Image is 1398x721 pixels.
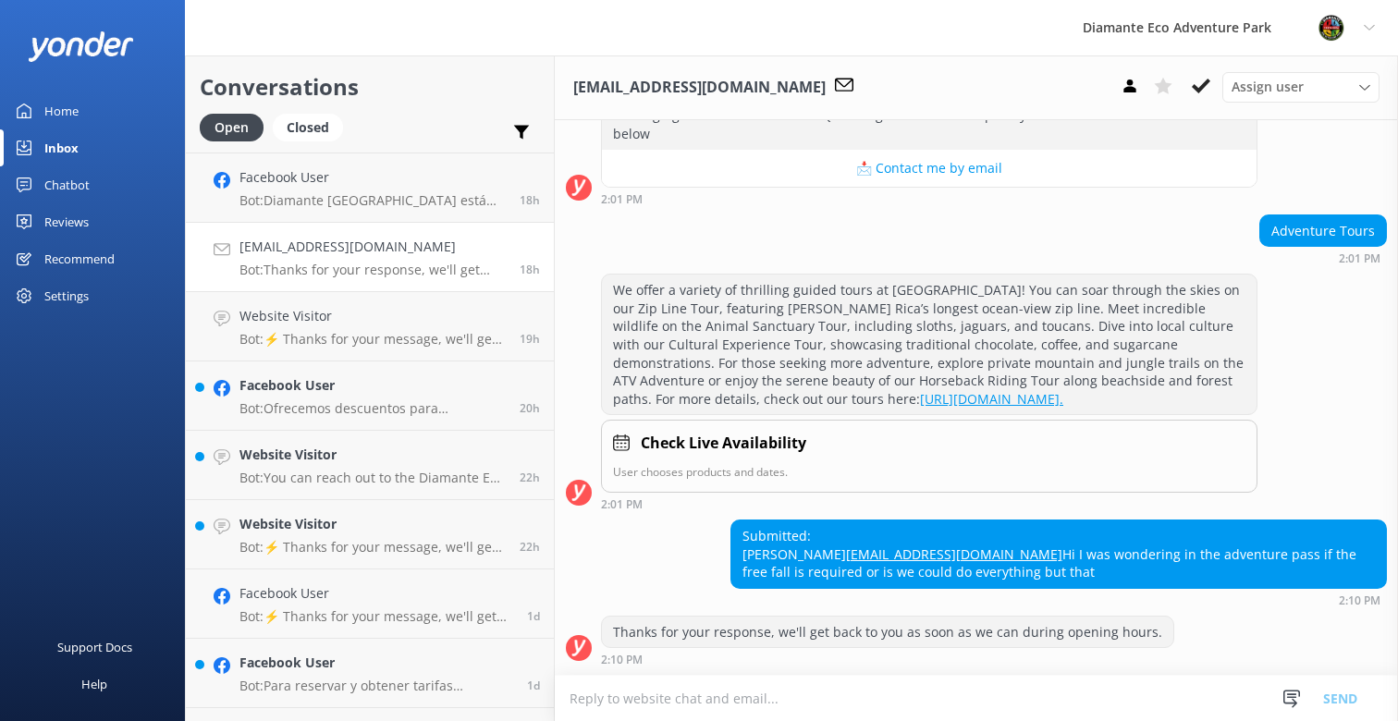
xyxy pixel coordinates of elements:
[239,331,506,348] p: Bot: ⚡ Thanks for your message, we'll get back to you as soon as we can. You're also welcome to k...
[186,431,554,500] a: Website VisitorBot:You can reach out to the Diamante Eco Adventure Park team by calling [PHONE_NU...
[1232,77,1304,97] span: Assign user
[730,593,1387,606] div: Sep 14 2025 02:10pm (UTC -06:00) America/Costa_Rica
[239,445,506,465] h4: Website Visitor
[601,194,643,205] strong: 2:01 PM
[239,539,506,556] p: Bot: ⚡ Thanks for your message, we'll get back to you as soon as we can. You're also welcome to k...
[200,116,273,137] a: Open
[273,116,352,137] a: Closed
[200,114,264,141] div: Open
[520,192,540,208] span: Sep 14 2025 02:39pm (UTC -06:00) America/Costa_Rica
[81,666,107,703] div: Help
[44,277,89,314] div: Settings
[239,192,506,209] p: Bot: Diamante [GEOGRAPHIC_DATA] está abierto al público los siete días de la semana, 365 días al ...
[239,470,506,486] p: Bot: You can reach out to the Diamante Eco Adventure Park team by calling [PHONE_NUMBER], sending...
[28,31,134,62] img: yonder-white-logo.png
[920,390,1063,408] a: [URL][DOMAIN_NAME].
[273,114,343,141] div: Closed
[239,583,513,604] h4: Facebook User
[239,375,506,396] h4: Facebook User
[186,361,554,431] a: Facebook UserBot:Ofrecemos descuentos para residentes de [DEMOGRAPHIC_DATA]. Se requiere una iden...
[44,166,90,203] div: Chatbot
[602,150,1257,187] button: 📩 Contact me by email
[601,654,643,666] strong: 2:10 PM
[1222,72,1380,102] div: Assign User
[186,223,554,292] a: [EMAIL_ADDRESS][DOMAIN_NAME]Bot:Thanks for your response, we'll get back to you as soon as we can...
[520,262,540,277] span: Sep 14 2025 02:10pm (UTC -06:00) America/Costa_Rica
[239,167,506,188] h4: Facebook User
[602,617,1173,648] div: Thanks for your response, we'll get back to you as soon as we can during opening hours.
[186,292,554,361] a: Website VisitorBot:⚡ Thanks for your message, we'll get back to you as soon as we can. You're als...
[186,639,554,708] a: Facebook UserBot:Para reservar y obtener tarifas especiales para nacionales, por favor escríbenos...
[239,653,513,673] h4: Facebook User
[44,203,89,240] div: Reviews
[520,331,540,347] span: Sep 14 2025 01:05pm (UTC -06:00) America/Costa_Rica
[846,545,1062,563] a: [EMAIL_ADDRESS][DOMAIN_NAME]
[186,153,554,223] a: Facebook UserBot:Diamante [GEOGRAPHIC_DATA] está abierto al público los siete días de la semana, ...
[1318,14,1345,42] img: 831-1756915225.png
[1259,251,1387,264] div: Sep 14 2025 02:01pm (UTC -06:00) America/Costa_Rica
[1339,253,1380,264] strong: 2:01 PM
[1260,215,1386,247] div: Adventure Tours
[601,499,643,510] strong: 2:01 PM
[239,400,506,417] p: Bot: Ofrecemos descuentos para residentes de [DEMOGRAPHIC_DATA]. Se requiere una identificación v...
[520,539,540,555] span: Sep 14 2025 09:55am (UTC -06:00) America/Costa_Rica
[601,653,1174,666] div: Sep 14 2025 02:10pm (UTC -06:00) America/Costa_Rica
[186,500,554,569] a: Website VisitorBot:⚡ Thanks for your message, we'll get back to you as soon as we can. You're als...
[601,192,1257,205] div: Sep 14 2025 02:01pm (UTC -06:00) America/Costa_Rica
[200,69,540,104] h2: Conversations
[44,129,79,166] div: Inbox
[44,240,115,277] div: Recommend
[602,275,1257,414] div: We offer a variety of thrilling guided tours at [GEOGRAPHIC_DATA]! You can soar through the skies...
[186,569,554,639] a: Facebook UserBot:⚡ Thanks for your message, we'll get back to you as soon as we can. You're also ...
[239,608,513,625] p: Bot: ⚡ Thanks for your message, we'll get back to you as soon as we can. You're also welcome to k...
[239,514,506,534] h4: Website Visitor
[520,400,540,416] span: Sep 14 2025 11:58am (UTC -06:00) America/Costa_Rica
[527,608,540,624] span: Sep 13 2025 05:19pm (UTC -06:00) America/Costa_Rica
[239,306,506,326] h4: Website Visitor
[239,678,513,694] p: Bot: Para reservar y obtener tarifas especiales para nacionales, por favor escríbenos por WhatsAp...
[731,520,1386,588] div: Submitted: [PERSON_NAME] Hi I was wondering in the adventure pass if the free fall is required or...
[520,470,540,485] span: Sep 14 2025 10:21am (UTC -06:00) America/Costa_Rica
[44,92,79,129] div: Home
[613,463,1245,481] p: User chooses products and dates.
[641,432,806,456] h4: Check Live Availability
[527,678,540,693] span: Sep 13 2025 12:25pm (UTC -06:00) America/Costa_Rica
[601,497,1257,510] div: Sep 14 2025 02:01pm (UTC -06:00) America/Costa_Rica
[239,237,506,257] h4: [EMAIL_ADDRESS][DOMAIN_NAME]
[57,629,132,666] div: Support Docs
[1339,595,1380,606] strong: 2:10 PM
[573,76,826,100] h3: [EMAIL_ADDRESS][DOMAIN_NAME]
[239,262,506,278] p: Bot: Thanks for your response, we'll get back to you as soon as we can during opening hours.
